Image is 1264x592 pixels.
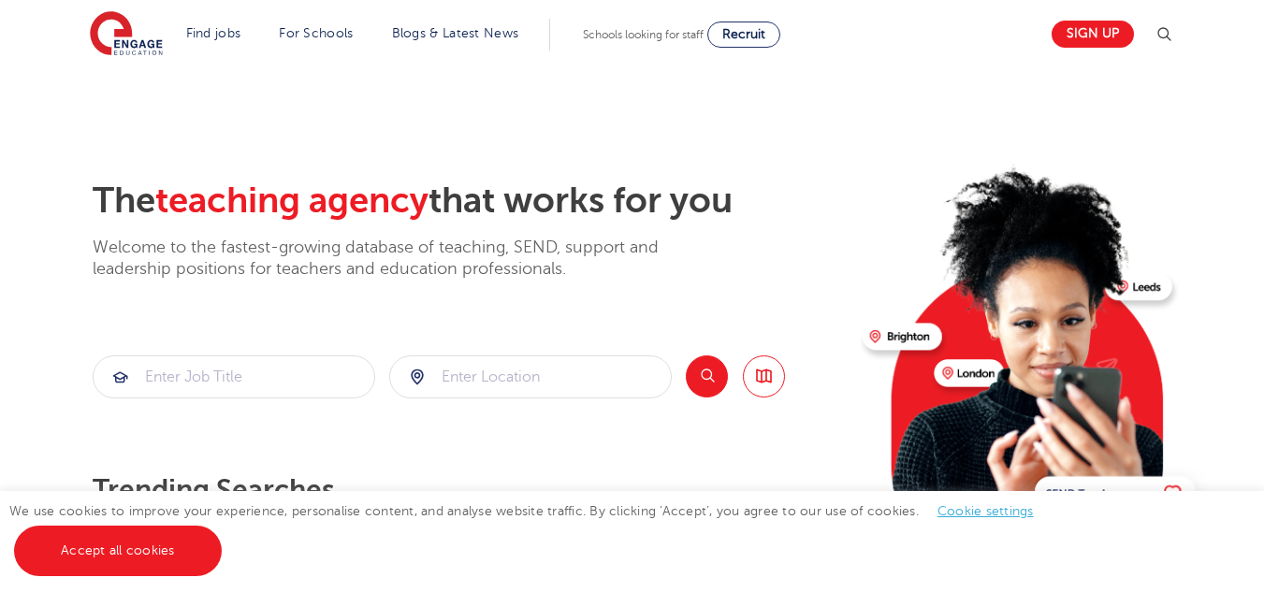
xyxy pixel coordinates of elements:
span: Recruit [722,27,765,41]
button: Search [686,355,728,397]
input: Submit [390,356,671,397]
h2: The that works for you [93,180,848,223]
a: Sign up [1052,21,1134,48]
p: Trending searches [93,473,848,507]
a: Accept all cookies [14,526,222,576]
img: Engage Education [90,11,163,58]
a: Cookie settings [937,504,1034,518]
a: Recruit [707,22,780,48]
a: Blogs & Latest News [392,26,519,40]
input: Submit [94,356,374,397]
span: Schools looking for staff [583,28,704,41]
div: Submit [389,355,672,398]
span: teaching agency [155,180,429,221]
a: For Schools [279,26,353,40]
div: Submit [93,355,375,398]
p: Welcome to the fastest-growing database of teaching, SEND, support and leadership positions for t... [93,237,710,281]
a: Find jobs [186,26,241,40]
span: We use cookies to improve your experience, personalise content, and analyse website traffic. By c... [9,504,1053,557]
